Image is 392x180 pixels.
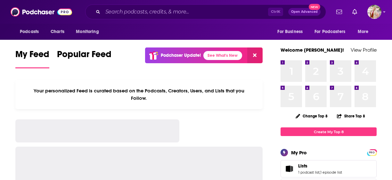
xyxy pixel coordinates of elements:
button: Change Top 8 [292,112,331,120]
a: Popular Feed [57,49,111,68]
a: View Profile [351,47,377,53]
button: open menu [15,26,47,38]
span: More [358,27,369,36]
a: Charts [46,26,68,38]
button: open menu [71,26,107,38]
a: Create My Top 8 [281,127,377,136]
span: My Feed [15,49,49,64]
span: Logged in as kmccue [367,5,381,19]
span: PRO [368,150,376,155]
img: Podchaser - Follow, Share and Rate Podcasts [11,6,72,18]
img: User Profile [367,5,381,19]
span: For Podcasters [314,27,345,36]
button: Open AdvancedNew [288,8,321,16]
a: Lists [283,164,296,173]
input: Search podcasts, credits, & more... [103,7,268,17]
span: Lists [281,160,377,177]
a: See What's New [203,51,242,60]
span: , [320,170,320,175]
span: For Business [277,27,303,36]
a: 1 podcast list [298,170,320,175]
span: Charts [51,27,64,36]
a: My Feed [15,49,49,68]
button: open menu [353,26,377,38]
span: Ctrl K [268,8,283,16]
span: Popular Feed [57,49,111,64]
button: Share Top 8 [337,110,365,122]
button: Show profile menu [367,5,381,19]
span: Lists [298,163,307,169]
div: My Pro [291,150,307,156]
a: 1 episode list [320,170,342,175]
a: PRO [368,150,376,155]
button: open menu [310,26,355,38]
a: Welcome [PERSON_NAME]! [281,47,344,53]
button: open menu [273,26,311,38]
a: Show notifications dropdown [350,6,360,17]
span: Open Advanced [291,10,318,13]
span: Monitoring [76,27,99,36]
p: Podchaser Update! [161,53,201,58]
div: Search podcasts, credits, & more... [85,4,326,19]
span: New [309,4,320,10]
a: Show notifications dropdown [334,6,345,17]
a: Lists [298,163,342,169]
span: Podcasts [20,27,39,36]
div: Your personalized Feed is curated based on the Podcasts, Creators, Users, and Lists that you Follow. [15,80,263,109]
